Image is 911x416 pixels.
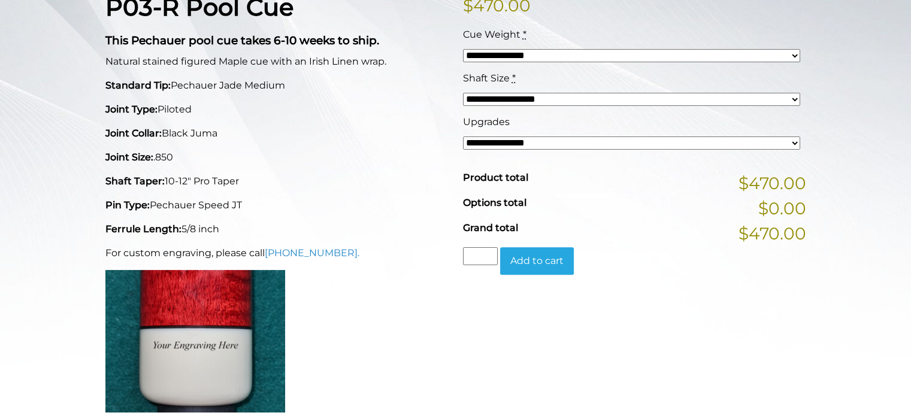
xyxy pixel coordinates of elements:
[463,247,498,265] input: Product quantity
[105,102,449,117] p: Piloted
[739,221,806,246] span: $470.00
[105,246,449,260] p: For custom engraving, please call
[758,196,806,221] span: $0.00
[105,175,165,187] strong: Shaft Taper:
[105,127,162,139] strong: Joint Collar:
[739,171,806,196] span: $470.00
[105,199,150,211] strong: Pin Type:
[500,247,574,275] button: Add to cart
[105,78,449,93] p: Pechauer Jade Medium
[105,223,181,235] strong: Ferrule Length:
[105,151,153,163] strong: Joint Size:
[105,198,449,212] p: Pechauer Speed JT
[105,222,449,236] p: 5/8 inch
[105,174,449,189] p: 10-12" Pro Taper
[265,247,359,259] a: [PHONE_NUMBER].
[105,34,379,47] strong: This Pechauer pool cue takes 6-10 weeks to ship.
[105,54,449,69] p: Natural stained figured Maple cue with an Irish Linen wrap.
[523,29,526,40] abbr: required
[105,126,449,141] p: Black Juma
[105,80,171,91] strong: Standard Tip:
[463,116,510,127] span: Upgrades
[105,150,449,165] p: .850
[105,104,158,115] strong: Joint Type:
[512,72,516,84] abbr: required
[463,172,528,183] span: Product total
[463,29,520,40] span: Cue Weight
[463,197,526,208] span: Options total
[463,222,518,233] span: Grand total
[463,72,510,84] span: Shaft Size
